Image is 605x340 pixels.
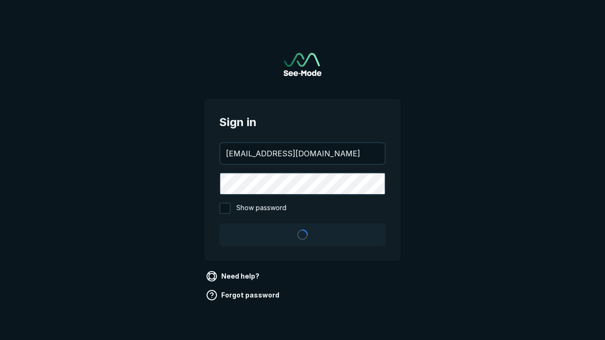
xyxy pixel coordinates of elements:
span: Sign in [219,114,386,131]
input: your@email.com [220,143,385,164]
a: Need help? [204,269,263,284]
a: Go to sign in [284,53,321,76]
span: Show password [236,203,286,214]
img: See-Mode Logo [284,53,321,76]
a: Forgot password [204,288,283,303]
